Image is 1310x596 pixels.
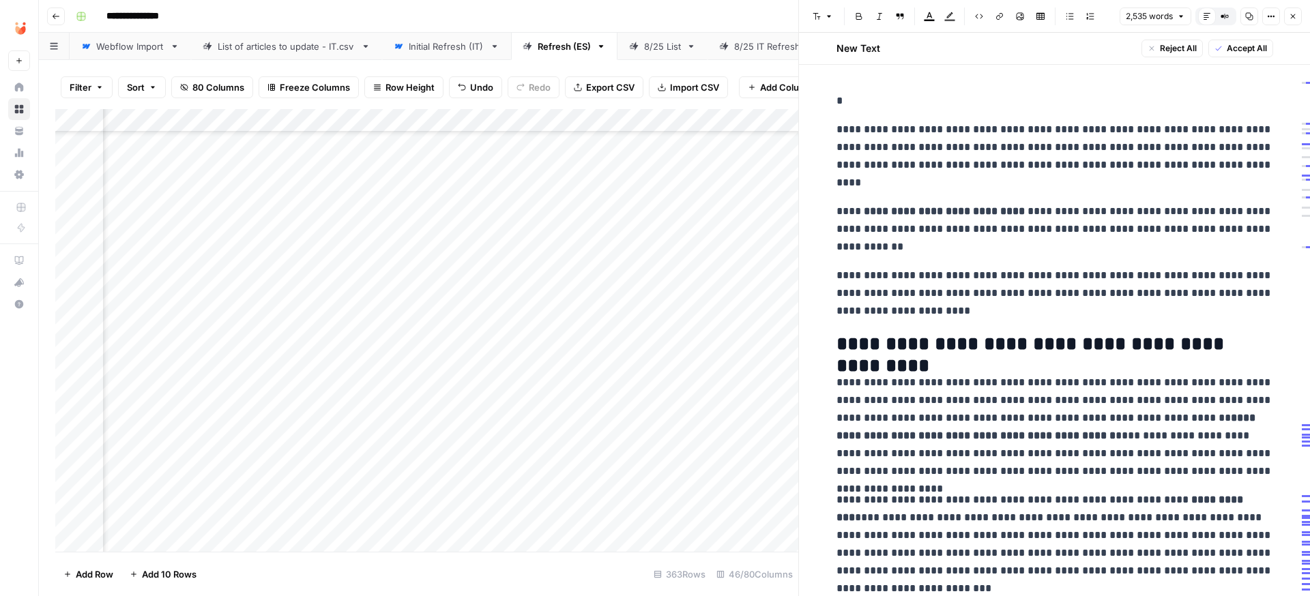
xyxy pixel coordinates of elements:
[836,42,880,55] h2: New Text
[61,76,113,98] button: Filter
[511,33,617,60] a: Refresh (ES)
[8,142,30,164] a: Usage
[670,80,719,94] span: Import CSV
[8,164,30,185] a: Settings
[218,40,355,53] div: List of articles to update - IT.csv
[8,293,30,315] button: Help + Support
[449,76,502,98] button: Undo
[1126,10,1173,23] span: 2,535 words
[617,33,708,60] a: 8/25 List
[385,80,435,94] span: Row Height
[8,120,30,142] a: Your Data
[529,80,551,94] span: Redo
[1120,8,1191,25] button: 2,535 words
[70,33,191,60] a: Webflow Import
[648,563,711,585] div: 363 Rows
[171,76,253,98] button: 80 Columns
[70,80,91,94] span: Filter
[760,80,813,94] span: Add Column
[121,563,205,585] button: Add 10 Rows
[409,40,484,53] div: Initial Refresh (IT)
[649,76,728,98] button: Import CSV
[259,76,359,98] button: Freeze Columns
[191,33,382,60] a: List of articles to update - IT.csv
[644,40,681,53] div: 8/25 List
[8,250,30,271] a: AirOps Academy
[470,80,493,94] span: Undo
[192,80,244,94] span: 80 Columns
[8,76,30,98] a: Home
[739,76,821,98] button: Add Column
[142,567,196,581] span: Add 10 Rows
[8,16,33,40] img: Unobravo Logo
[8,98,30,120] a: Browse
[565,76,643,98] button: Export CSV
[76,567,113,581] span: Add Row
[280,80,350,94] span: Freeze Columns
[118,76,166,98] button: Sort
[55,563,121,585] button: Add Row
[586,80,635,94] span: Export CSV
[8,11,30,45] button: Workspace: Unobravo
[9,272,29,293] div: What's new?
[708,33,827,60] a: 8/25 IT Refresh
[96,40,164,53] div: Webflow Import
[127,80,145,94] span: Sort
[1141,40,1203,57] button: Reject All
[1208,40,1273,57] button: Accept All
[734,40,800,53] div: 8/25 IT Refresh
[538,40,591,53] div: Refresh (ES)
[711,563,798,585] div: 46/80 Columns
[508,76,559,98] button: Redo
[1160,42,1197,55] span: Reject All
[382,33,511,60] a: Initial Refresh (IT)
[1227,42,1267,55] span: Accept All
[8,271,30,293] button: What's new?
[364,76,443,98] button: Row Height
